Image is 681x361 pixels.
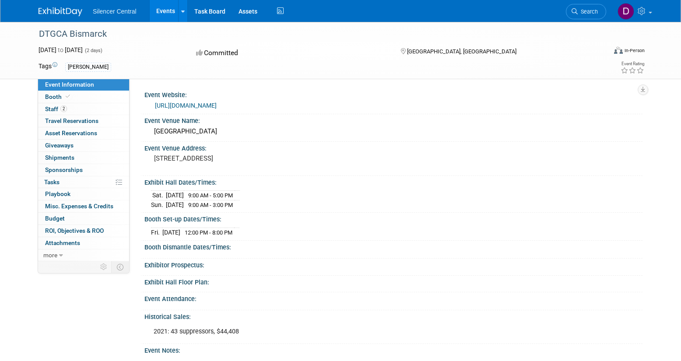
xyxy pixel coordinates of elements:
[144,344,642,355] div: Event Notes:
[162,228,180,237] td: [DATE]
[65,63,111,72] div: [PERSON_NAME]
[151,200,166,209] td: Sun.
[39,46,83,53] span: [DATE] [DATE]
[144,88,642,99] div: Event Website:
[151,191,166,200] td: Sat.
[193,46,387,61] div: Committed
[147,323,545,340] div: 2021: 43 suppressors, $44,408
[621,62,644,66] div: Event Rating
[96,261,112,273] td: Personalize Event Tab Strip
[166,200,184,209] td: [DATE]
[566,4,606,19] a: Search
[43,252,57,259] span: more
[144,310,642,321] div: Historical Sales:
[38,200,129,212] a: Misc. Expenses & Credits
[112,261,130,273] td: Toggle Event Tabs
[578,8,598,15] span: Search
[155,102,217,109] a: [URL][DOMAIN_NAME]
[45,154,74,161] span: Shipments
[45,203,113,210] span: Misc. Expenses & Credits
[188,192,233,199] span: 9:00 AM - 5:00 PM
[166,191,184,200] td: [DATE]
[38,140,129,151] a: Giveaways
[38,127,129,139] a: Asset Reservations
[624,47,645,54] div: In-Person
[144,276,642,287] div: Exhibit Hall Floor Plan:
[38,103,129,115] a: Staff2
[38,115,129,127] a: Travel Reservations
[39,7,82,16] img: ExhibitDay
[45,81,94,88] span: Event Information
[151,125,636,138] div: [GEOGRAPHIC_DATA]
[36,26,593,42] div: DTGCA Bismarck
[45,239,80,246] span: Attachments
[38,249,129,261] a: more
[45,105,67,112] span: Staff
[407,48,516,55] span: [GEOGRAPHIC_DATA], [GEOGRAPHIC_DATA]
[38,164,129,176] a: Sponsorships
[45,93,72,100] span: Booth
[38,91,129,103] a: Booth
[144,259,642,270] div: Exhibitor Prospectus:
[38,237,129,249] a: Attachments
[154,154,342,162] pre: [STREET_ADDRESS]
[44,179,60,186] span: Tasks
[144,213,642,224] div: Booth Set-up Dates/Times:
[84,48,102,53] span: (2 days)
[38,188,129,200] a: Playbook
[618,3,634,20] img: Dean Woods
[38,213,129,224] a: Budget
[38,79,129,91] a: Event Information
[38,152,129,164] a: Shipments
[45,130,97,137] span: Asset Reservations
[45,215,65,222] span: Budget
[144,142,642,153] div: Event Venue Address:
[66,94,70,99] i: Booth reservation complete
[93,8,137,15] span: Silencer Central
[555,46,645,59] div: Event Format
[144,176,642,187] div: Exhibit Hall Dates/Times:
[39,62,57,72] td: Tags
[45,117,98,124] span: Travel Reservations
[45,227,104,234] span: ROI, Objectives & ROO
[38,176,129,188] a: Tasks
[144,114,642,125] div: Event Venue Name:
[38,225,129,237] a: ROI, Objectives & ROO
[56,46,65,53] span: to
[60,105,67,112] span: 2
[45,142,74,149] span: Giveaways
[614,47,623,54] img: Format-Inperson.png
[188,202,233,208] span: 9:00 AM - 3:00 PM
[45,190,70,197] span: Playbook
[151,228,162,237] td: Fri.
[144,292,642,303] div: Event Attendance:
[185,229,232,236] span: 12:00 PM - 8:00 PM
[45,166,83,173] span: Sponsorships
[144,241,642,252] div: Booth Dismantle Dates/Times:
